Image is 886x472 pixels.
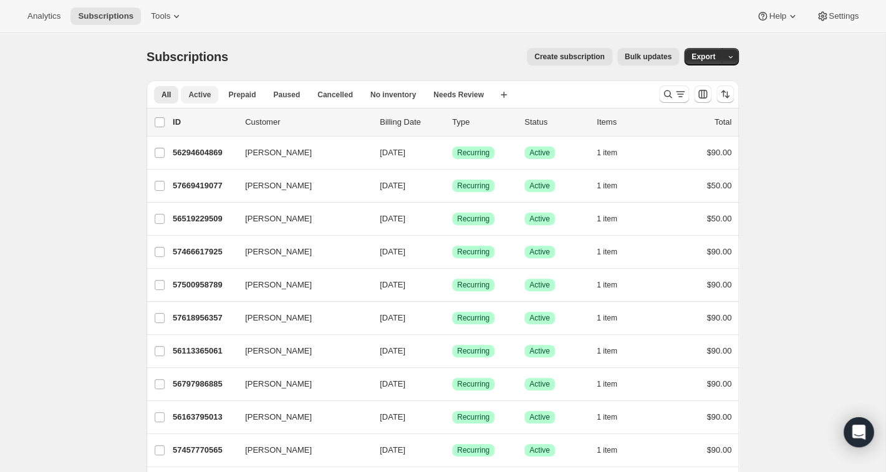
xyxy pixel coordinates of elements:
span: [DATE] [380,379,405,388]
button: 1 item [597,177,631,195]
p: 57669419077 [173,180,235,192]
span: [DATE] [380,445,405,455]
span: No inventory [370,90,416,100]
span: 1 item [597,346,617,356]
span: $90.00 [706,148,731,157]
span: Recurring [457,181,489,191]
div: IDCustomerBilling DateTypeStatusItemsTotal [173,116,731,128]
span: 1 item [597,181,617,191]
button: 1 item [597,342,631,360]
span: 1 item [597,280,617,290]
span: Export [691,52,715,62]
span: [DATE] [380,280,405,289]
button: 1 item [597,441,631,459]
span: Active [529,181,550,191]
span: $90.00 [706,346,731,355]
button: Sort the results [716,85,734,103]
span: 1 item [597,247,617,257]
span: $90.00 [706,280,731,289]
span: Bulk updates [625,52,672,62]
button: Subscriptions [70,7,141,25]
span: Active [529,346,550,356]
span: Active [529,247,550,257]
p: 57457770565 [173,444,235,456]
div: 57618956357[PERSON_NAME][DATE]SuccessRecurringSuccessActive1 item$90.00 [173,309,731,327]
span: 1 item [597,445,617,455]
span: [PERSON_NAME] [245,246,312,258]
p: Billing Date [380,116,442,128]
span: Active [529,313,550,323]
span: All [161,90,171,100]
span: [PERSON_NAME] [245,444,312,456]
span: Subscriptions [78,11,133,21]
div: 56163795013[PERSON_NAME][DATE]SuccessRecurringSuccessActive1 item$90.00 [173,408,731,426]
span: Create subscription [534,52,605,62]
div: 56519229509[PERSON_NAME][DATE]SuccessRecurringSuccessActive1 item$50.00 [173,210,731,228]
div: 57457770565[PERSON_NAME][DATE]SuccessRecurringSuccessActive1 item$90.00 [173,441,731,459]
button: [PERSON_NAME] [238,209,362,229]
div: 57500958789[PERSON_NAME][DATE]SuccessRecurringSuccessActive1 item$90.00 [173,276,731,294]
button: Analytics [20,7,68,25]
p: 57500958789 [173,279,235,291]
span: $50.00 [706,214,731,223]
button: [PERSON_NAME] [238,341,362,361]
button: [PERSON_NAME] [238,374,362,394]
button: [PERSON_NAME] [238,308,362,328]
button: [PERSON_NAME] [238,407,362,427]
button: Help [749,7,806,25]
span: Recurring [457,412,489,422]
div: 56797986885[PERSON_NAME][DATE]SuccessRecurringSuccessActive1 item$90.00 [173,375,731,393]
span: [DATE] [380,148,405,157]
button: [PERSON_NAME] [238,242,362,262]
span: Subscriptions [147,50,228,64]
div: 56294604869[PERSON_NAME][DATE]SuccessRecurringSuccessActive1 item$90.00 [173,144,731,161]
span: Analytics [27,11,60,21]
span: Cancelled [317,90,353,100]
span: [PERSON_NAME] [245,411,312,423]
span: Active [188,90,211,100]
span: [PERSON_NAME] [245,279,312,291]
p: Total [715,116,731,128]
p: ID [173,116,235,128]
span: Paused [273,90,300,100]
button: Create new view [494,86,514,104]
span: [DATE] [380,346,405,355]
button: 1 item [597,375,631,393]
span: Tools [151,11,170,21]
p: 56113365061 [173,345,235,357]
span: Settings [829,11,859,21]
button: [PERSON_NAME] [238,275,362,295]
span: Active [529,379,550,389]
div: 57466617925[PERSON_NAME][DATE]SuccessRecurringSuccessActive1 item$90.00 [173,243,731,261]
span: 1 item [597,412,617,422]
span: Recurring [457,313,489,323]
span: Recurring [457,346,489,356]
span: Active [529,412,550,422]
button: [PERSON_NAME] [238,176,362,196]
span: Active [529,445,550,455]
span: 1 item [597,148,617,158]
span: [DATE] [380,214,405,223]
button: Settings [809,7,866,25]
span: [PERSON_NAME] [245,378,312,390]
button: Create subscription [527,48,612,65]
div: 57669419077[PERSON_NAME][DATE]SuccessRecurringSuccessActive1 item$50.00 [173,177,731,195]
div: Items [597,116,659,128]
div: Open Intercom Messenger [844,417,874,447]
span: $90.00 [706,313,731,322]
span: [PERSON_NAME] [245,147,312,159]
button: Export [684,48,723,65]
span: Active [529,280,550,290]
span: Help [769,11,786,21]
span: [PERSON_NAME] [245,180,312,192]
span: [PERSON_NAME] [245,345,312,357]
p: 56519229509 [173,213,235,225]
span: $90.00 [706,379,731,388]
button: Bulk updates [617,48,679,65]
span: Recurring [457,379,489,389]
button: [PERSON_NAME] [238,440,362,460]
span: 1 item [597,379,617,389]
button: 1 item [597,243,631,261]
div: 56113365061[PERSON_NAME][DATE]SuccessRecurringSuccessActive1 item$90.00 [173,342,731,360]
span: [DATE] [380,247,405,256]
